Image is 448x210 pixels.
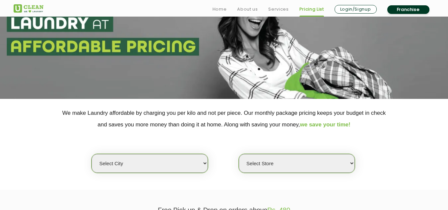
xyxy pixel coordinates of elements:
[237,5,258,13] a: About us
[300,121,351,128] span: we save your time!
[268,5,288,13] a: Services
[14,107,435,130] p: We make Laundry affordable by charging you per kilo and not per piece. Our monthly package pricin...
[387,5,429,14] a: Franchise
[14,4,43,13] img: UClean Laundry and Dry Cleaning
[213,5,227,13] a: Home
[335,5,377,14] a: Login/Signup
[299,5,324,13] a: Pricing List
